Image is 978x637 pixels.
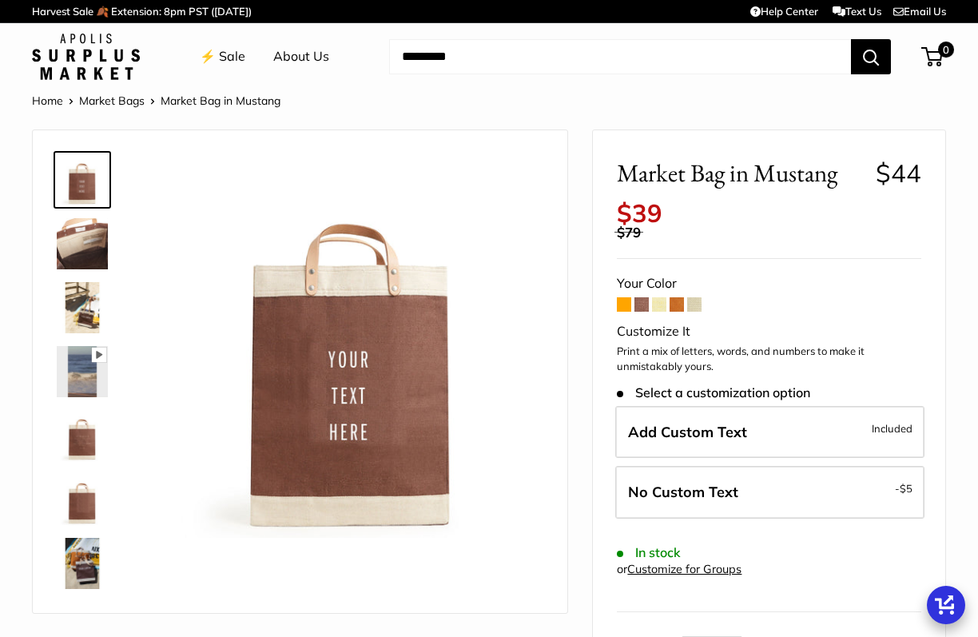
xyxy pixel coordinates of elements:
nav: Breadcrumb [32,90,280,111]
span: Market Bag in Mustang [617,158,863,188]
a: Market Bag in Mustang [54,343,111,400]
a: ⚡️ Sale [200,45,245,69]
img: Market Bag in Mustang [57,474,108,525]
span: In stock [617,545,680,560]
label: Add Custom Text [615,406,924,459]
span: Add Custom Text [628,423,747,441]
span: 0 [938,42,954,58]
span: No Custom Text [628,483,738,501]
a: Market Bags [79,94,145,108]
span: $79 [617,224,641,241]
a: Home [32,94,63,108]
input: Search... [389,39,851,74]
button: Search [851,39,891,74]
span: Select a customization option [617,385,809,400]
a: Text Us [833,5,881,18]
div: Your Color [617,272,921,296]
span: $5 [900,482,912,495]
a: Market Bag in Mustang [54,471,111,528]
label: Leave Blank [615,466,924,519]
p: Print a mix of letters, words, and numbers to make it unmistakably yours. [617,344,921,375]
img: Market Bag in Mustang [57,218,108,269]
img: Market Bag in Mustang [161,154,543,537]
img: Market Bag in Mustang [57,154,108,205]
a: Email Us [893,5,946,18]
a: About Us [273,45,329,69]
a: Market Bag in Mustang [54,279,111,336]
a: description_Seal of authenticity printed on the backside of every bag. [54,407,111,464]
img: Market Bag in Mustang [57,538,108,589]
span: $44 [876,157,921,189]
div: or [617,559,741,580]
span: $39 [617,197,662,229]
span: Included [872,419,912,438]
a: Market Bag in Mustang [54,535,111,592]
img: description_Seal of authenticity printed on the backside of every bag. [57,410,108,461]
a: Help Center [750,5,818,18]
a: Market Bag in Mustang [54,215,111,273]
img: Market Bag in Mustang [57,346,108,397]
a: Market Bag in Mustang [54,151,111,209]
img: Apolis: Surplus Market [32,34,140,80]
div: Customize It [617,320,921,344]
a: 0 [923,47,943,66]
span: Market Bag in Mustang [161,94,280,108]
a: Customize for Groups [627,562,741,576]
img: Market Bag in Mustang [57,282,108,333]
span: - [895,479,912,498]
